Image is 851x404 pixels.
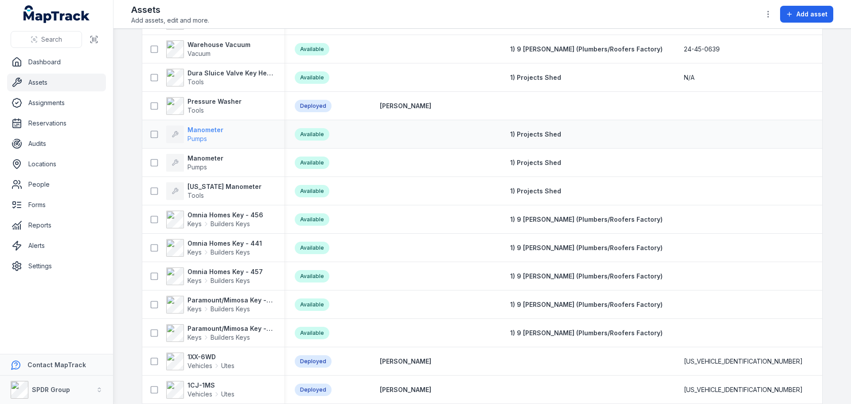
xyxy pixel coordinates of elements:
[166,353,234,370] a: 1XX-6WDVehiclesUtes
[187,248,202,257] span: Keys
[796,10,828,19] span: Add asset
[684,385,803,394] span: [US_VEHICLE_IDENTIFICATION_NUMBER]
[41,35,62,44] span: Search
[187,163,207,171] span: Pumps
[166,239,262,257] a: Omnia Homes Key - 441KeysBuilders Keys
[211,305,250,314] span: Builders Keys
[510,244,663,251] span: 1) 9 [PERSON_NAME] (Plumbers/Roofers Factory)
[187,220,202,228] span: Keys
[295,298,329,311] div: Available
[295,71,329,84] div: Available
[187,381,234,390] strong: 1CJ-1MS
[7,237,106,255] a: Alerts
[7,155,106,173] a: Locations
[187,50,211,57] span: Vacuum
[187,69,273,78] strong: Dura Sluice Valve Key Heavy Duty 50mm-600mm
[295,242,329,254] div: Available
[187,390,212,399] span: Vehicles
[780,6,833,23] button: Add asset
[7,257,106,275] a: Settings
[131,4,209,16] h2: Assets
[187,106,204,114] span: Tools
[166,69,273,86] a: Dura Sluice Valve Key Heavy Duty 50mm-600mmTools
[166,126,223,143] a: ManometerPumps
[510,329,663,337] a: 1) 9 [PERSON_NAME] (Plumbers/Roofers Factory)
[510,215,663,224] a: 1) 9 [PERSON_NAME] (Plumbers/Roofers Factory)
[166,211,263,228] a: Omnia Homes Key - 456KeysBuilders Keys
[187,97,242,106] strong: Pressure Washer
[295,327,329,339] div: Available
[295,355,332,368] div: Deployed
[295,213,329,226] div: Available
[11,31,82,48] button: Search
[187,192,204,199] span: Tools
[295,128,329,141] div: Available
[187,305,202,314] span: Keys
[166,182,262,200] a: [US_STATE] ManometerTools
[187,267,263,276] strong: Omnia Homes Key - 457
[510,272,663,281] a: 1) 9 [PERSON_NAME] (Plumbers/Roofers Factory)
[211,333,250,342] span: Builders Keys
[221,390,234,399] span: Utes
[510,272,663,280] span: 1) 9 [PERSON_NAME] (Plumbers/Roofers Factory)
[295,270,329,282] div: Available
[187,126,223,134] strong: Manometer
[510,73,561,82] a: 1) Projects Shed
[684,73,695,82] span: N/A
[211,248,250,257] span: Builders Keys
[187,78,204,86] span: Tools
[510,74,561,81] span: 1) Projects Shed
[166,154,223,172] a: ManometerPumps
[380,102,431,110] strong: [PERSON_NAME]
[510,45,663,54] a: 1) 9 [PERSON_NAME] (Plumbers/Roofers Factory)
[32,386,70,393] strong: SPDR Group
[187,333,202,342] span: Keys
[7,114,106,132] a: Reservations
[510,243,663,252] a: 1) 9 [PERSON_NAME] (Plumbers/Roofers Factory)
[7,135,106,153] a: Audits
[166,40,250,58] a: Warehouse VacuumVacuum
[295,100,332,112] div: Deployed
[295,185,329,197] div: Available
[7,94,106,112] a: Assignments
[166,97,242,115] a: Pressure WasherTools
[187,211,263,220] strong: Omnia Homes Key - 456
[7,216,106,234] a: Reports
[187,239,262,248] strong: Omnia Homes Key - 441
[166,324,273,342] a: Paramount/Mimosa Key - 1855KeysBuilders Keys
[131,16,209,25] span: Add assets, edit and more.
[187,182,262,191] strong: [US_STATE] Manometer
[684,45,720,54] span: 24-45-0639
[166,296,273,314] a: Paramount/Mimosa Key - 1856KeysBuilders Keys
[510,329,663,337] span: 1) 9 [PERSON_NAME] (Plumbers/Roofers Factory)
[7,53,106,71] a: Dashboard
[7,176,106,193] a: People
[295,157,329,169] div: Available
[211,276,250,285] span: Builders Keys
[187,361,212,370] span: Vehicles
[510,158,561,167] a: 1) Projects Shed
[187,324,273,333] strong: Paramount/Mimosa Key - 1855
[380,385,431,394] a: [PERSON_NAME]
[684,357,803,366] span: [US_VEHICLE_IDENTIFICATION_NUMBER]
[510,216,663,223] span: 1) 9 [PERSON_NAME] (Plumbers/Roofers Factory)
[23,5,90,23] a: MapTrack
[510,301,663,308] span: 1) 9 [PERSON_NAME] (Plumbers/Roofers Factory)
[7,74,106,91] a: Assets
[510,159,561,166] span: 1) Projects Shed
[221,361,234,370] span: Utes
[510,300,663,309] a: 1) 9 [PERSON_NAME] (Plumbers/Roofers Factory)
[510,45,663,53] span: 1) 9 [PERSON_NAME] (Plumbers/Roofers Factory)
[295,43,329,55] div: Available
[510,130,561,139] a: 1) Projects Shed
[187,276,202,285] span: Keys
[187,296,273,305] strong: Paramount/Mimosa Key - 1856
[510,130,561,138] span: 1) Projects Shed
[380,357,431,366] a: [PERSON_NAME]
[510,187,561,196] a: 1) Projects Shed
[7,196,106,214] a: Forms
[27,361,86,369] strong: Contact MapTrack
